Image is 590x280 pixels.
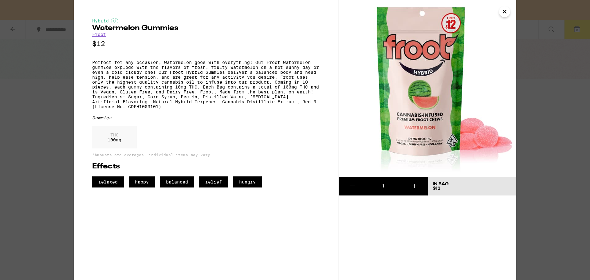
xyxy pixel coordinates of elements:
[92,25,320,32] h2: Watermelon Gummies
[92,18,320,23] div: Hybrid
[92,32,106,37] a: Froot
[366,183,401,189] div: 1
[433,186,440,191] span: $12
[92,60,320,109] p: Perfect for any occasion, Watermelon goes with everything! Our Froot Watermelon gummies explode w...
[92,126,137,148] div: 100 mg
[233,176,262,187] span: hungry
[92,153,320,157] p: *Amounts are averages, individual items may vary.
[433,182,449,186] div: In Bag
[499,6,510,17] button: Close
[160,176,194,187] span: balanced
[111,18,118,23] img: hybridColor.svg
[108,132,121,137] p: THC
[92,163,320,170] h2: Effects
[199,176,228,187] span: relief
[428,177,516,195] button: In Bag$12
[4,4,44,9] span: Hi. Need any help?
[92,40,320,48] p: $12
[92,176,124,187] span: relaxed
[92,115,320,120] div: Gummies
[129,176,155,187] span: happy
